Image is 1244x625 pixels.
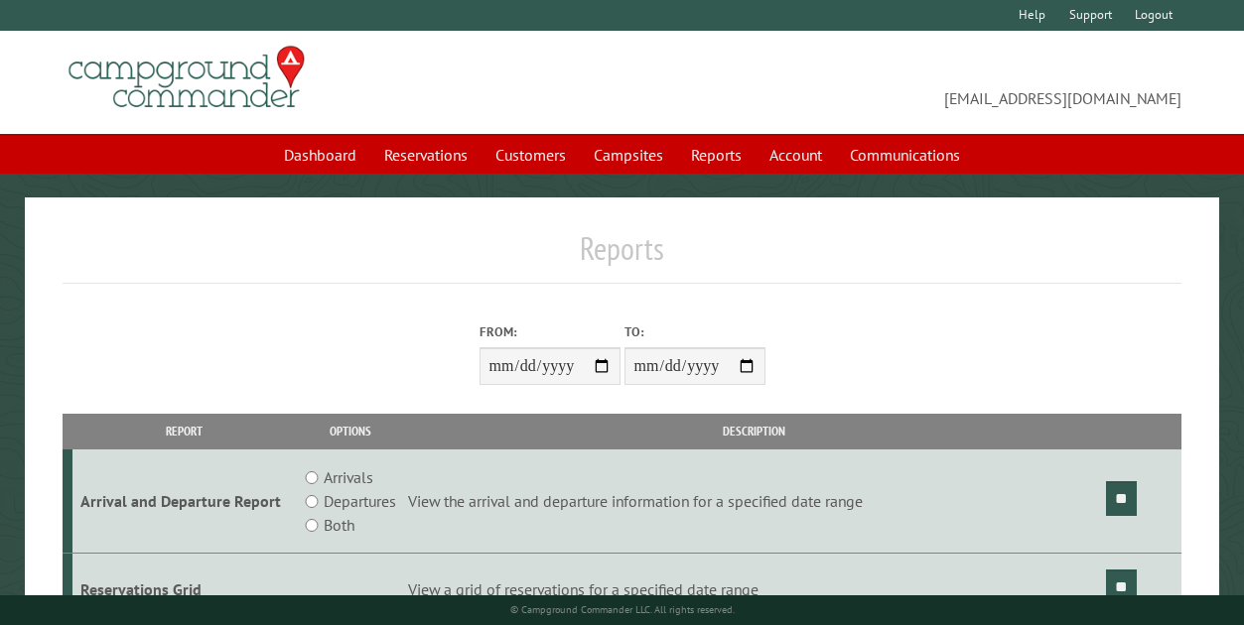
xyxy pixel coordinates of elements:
[582,136,675,174] a: Campsites
[622,55,1182,110] span: [EMAIL_ADDRESS][DOMAIN_NAME]
[484,136,578,174] a: Customers
[72,414,297,448] th: Report
[324,489,396,513] label: Departures
[679,136,754,174] a: Reports
[510,603,735,616] small: © Campground Commander LLC. All rights reserved.
[624,322,765,341] label: To:
[405,449,1103,554] td: View the arrival and departure information for a specified date range
[63,39,311,116] img: Campground Commander
[480,322,621,341] label: From:
[372,136,480,174] a: Reservations
[272,136,368,174] a: Dashboard
[63,229,1182,284] h1: Reports
[324,465,373,489] label: Arrivals
[838,136,972,174] a: Communications
[405,414,1103,448] th: Description
[758,136,834,174] a: Account
[324,513,354,537] label: Both
[72,449,297,554] td: Arrival and Departure Report
[296,414,404,448] th: Options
